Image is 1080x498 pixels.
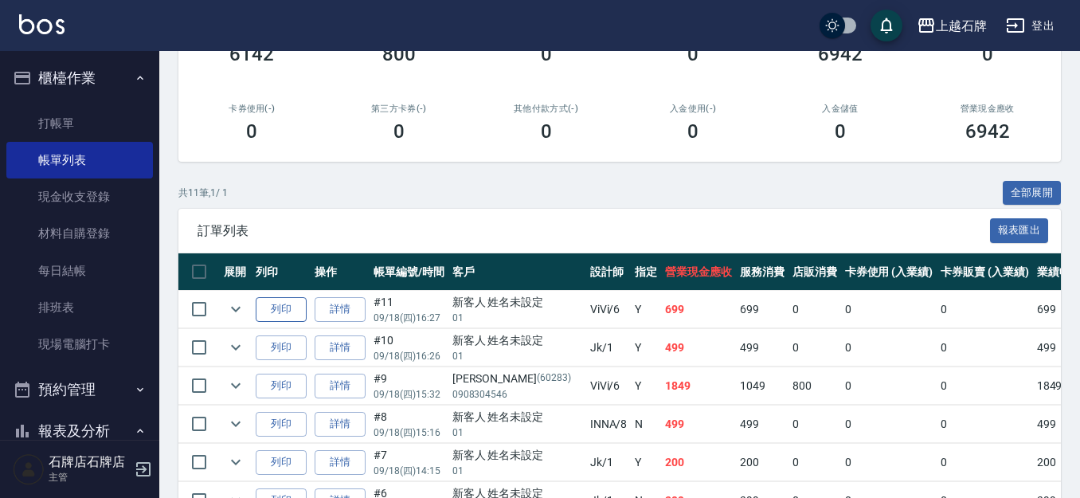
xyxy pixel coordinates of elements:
div: 新客人 姓名未設定 [452,294,582,311]
img: Person [13,453,45,485]
button: 上越石牌 [910,10,993,42]
th: 營業現金應收 [661,253,736,291]
h3: 6142 [229,43,274,65]
h3: 0 [982,43,993,65]
span: 訂單列表 [198,223,990,239]
td: 0 [937,367,1033,405]
td: 0 [841,367,937,405]
button: 報表匯出 [990,218,1049,243]
th: 服務消費 [736,253,788,291]
p: 09/18 (四) 16:27 [374,311,444,325]
td: Y [631,291,661,328]
p: (60283) [537,371,571,387]
a: 打帳單 [6,105,153,142]
th: 展開 [220,253,252,291]
td: Jk /1 [586,444,632,481]
button: expand row [224,412,248,436]
td: 1049 [736,367,788,405]
a: 材料自購登錄 [6,215,153,252]
td: #11 [370,291,448,328]
th: 設計師 [586,253,632,291]
th: 操作 [311,253,370,291]
h5: 石牌店石牌店 [49,454,130,470]
button: 登出 [1000,11,1061,41]
td: 1849 [661,367,736,405]
a: 詳情 [315,412,366,437]
th: 客戶 [448,253,586,291]
button: 報表及分析 [6,410,153,452]
p: 共 11 筆, 1 / 1 [178,186,228,200]
td: INNA /8 [586,406,632,443]
button: 預約管理 [6,369,153,410]
a: 詳情 [315,335,366,360]
button: expand row [224,450,248,474]
h3: 0 [835,120,846,143]
td: 800 [788,367,841,405]
img: Logo [19,14,65,34]
td: 0 [841,291,937,328]
td: 200 [736,444,788,481]
td: 499 [736,406,788,443]
button: expand row [224,297,248,321]
p: 01 [452,425,582,440]
a: 帳單列表 [6,142,153,178]
th: 店販消費 [788,253,841,291]
h2: 入金儲值 [786,104,895,114]
button: expand row [224,374,248,398]
th: 帳單編號/時間 [370,253,448,291]
td: #7 [370,444,448,481]
h2: 第三方卡券(-) [345,104,454,114]
th: 列印 [252,253,311,291]
td: 0 [788,291,841,328]
button: expand row [224,335,248,359]
a: 排班表 [6,289,153,326]
td: Jk /1 [586,329,632,367]
div: 新客人 姓名未設定 [452,409,582,425]
td: ViVi /6 [586,291,632,328]
button: 列印 [256,297,307,322]
h3: 0 [687,43,698,65]
p: 0908304546 [452,387,582,402]
td: 0 [841,406,937,443]
a: 詳情 [315,450,366,475]
td: 499 [736,329,788,367]
th: 卡券販賣 (入業績) [937,253,1033,291]
h3: 0 [541,120,552,143]
td: Y [631,329,661,367]
td: 0 [937,406,1033,443]
p: 09/18 (四) 16:26 [374,349,444,363]
h3: 0 [541,43,552,65]
td: 0 [937,329,1033,367]
p: 09/18 (四) 15:16 [374,425,444,440]
td: Y [631,367,661,405]
button: 列印 [256,450,307,475]
button: 列印 [256,374,307,398]
button: save [871,10,902,41]
td: 0 [788,329,841,367]
p: 01 [452,311,582,325]
td: #9 [370,367,448,405]
td: Y [631,444,661,481]
td: N [631,406,661,443]
p: 09/18 (四) 14:15 [374,464,444,478]
button: 列印 [256,412,307,437]
h2: 入金使用(-) [639,104,748,114]
th: 卡券使用 (入業績) [841,253,937,291]
th: 指定 [631,253,661,291]
td: #8 [370,406,448,443]
h3: 0 [246,120,257,143]
td: 0 [788,406,841,443]
a: 現金收支登錄 [6,178,153,215]
td: 0 [937,291,1033,328]
td: ViVi /6 [586,367,632,405]
h2: 卡券使用(-) [198,104,307,114]
button: 列印 [256,335,307,360]
a: 每日結帳 [6,253,153,289]
div: [PERSON_NAME] [452,371,582,387]
h2: 其他付款方式(-) [491,104,601,114]
td: 0 [841,329,937,367]
a: 詳情 [315,297,366,322]
a: 現場電腦打卡 [6,326,153,363]
p: 主管 [49,470,130,484]
a: 報表匯出 [990,222,1049,237]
